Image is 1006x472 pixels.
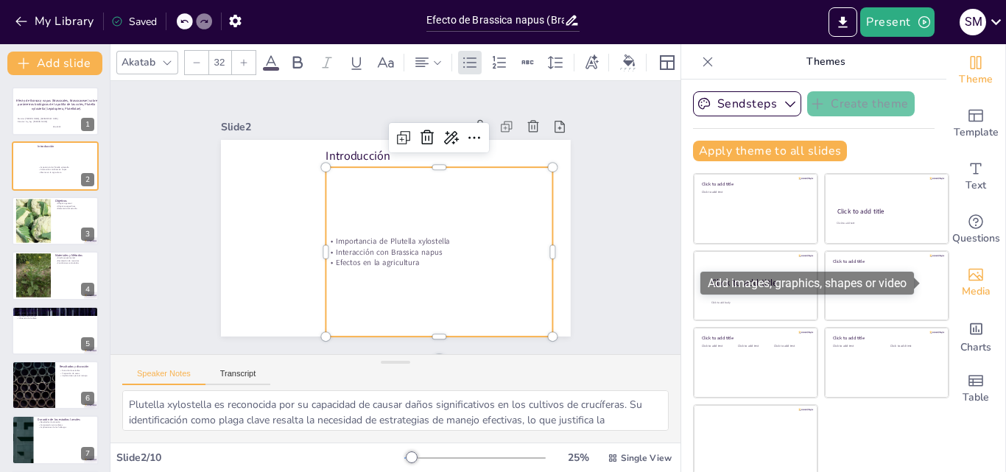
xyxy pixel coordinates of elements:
button: Apply theme to all slides [693,141,847,161]
p: Registro de duración [16,311,94,314]
div: Add images, graphics, shapes or video [946,256,1005,309]
div: Background color [618,54,640,70]
div: 25 % [560,451,596,465]
button: Add slide [7,52,102,75]
div: 1 [12,87,99,135]
textarea: Plutella xylostella es reconocida por su capacidad de causar daños significativos en los cultivos... [122,390,669,431]
span: Single View [621,452,672,464]
p: Alumno: [PERSON_NAME], [GEOGRAPHIC_DATA] [18,118,96,121]
p: Proporción de sexos [60,372,94,375]
div: Layout [655,51,679,74]
span: Table [963,390,989,406]
button: S M [960,7,986,37]
span: Text [965,177,986,194]
div: Slide 2 / 10 [116,451,404,465]
p: Diseño experimental [55,257,94,260]
p: Resultados y discusión [60,364,94,369]
p: Influencia de la dieta [16,317,94,320]
button: My Library [11,10,100,33]
p: Condiciones controladas [55,262,94,265]
p: Efectos en la agricultura [38,171,94,174]
p: Objetivos específicos [55,205,94,208]
div: Click to add title [833,335,938,341]
p: Importancia de Plutella xylostella [321,221,546,279]
div: 1 [81,118,94,131]
p: Importancia de Plutella xylostella [38,166,94,169]
div: 6 [81,392,94,405]
div: Saved [111,15,157,29]
button: Present [860,7,934,37]
input: Insert title [426,10,564,31]
div: Click to add text [702,191,807,194]
div: Click to add title [702,181,807,187]
div: 4 [81,283,94,296]
div: Add text boxes [946,150,1005,203]
div: 5 [81,337,94,351]
p: Relevancia del estudio [55,208,94,211]
div: Add images, graphics, shapes or video [700,272,914,295]
p: Duración de los estadios larvales [38,418,94,422]
p: Introducción [338,135,563,198]
button: Speaker Notes [122,369,205,385]
div: 2 [81,173,94,186]
button: Create theme [807,91,915,116]
div: 3 [81,228,94,241]
div: 4 [12,251,99,300]
div: Click to add body [711,301,804,305]
span: Questions [952,230,1000,247]
button: Transcript [205,369,271,385]
div: Get real-time input from your audience [946,203,1005,256]
div: Click to add text [738,345,771,348]
div: Add a table [946,362,1005,415]
span: Theme [959,71,993,88]
div: Click to add title [833,258,938,264]
div: Click to add text [890,345,937,348]
div: Click to add title [837,207,935,216]
p: Themes [720,44,932,80]
div: 7 [81,447,94,460]
div: S M [960,9,986,35]
div: 6 [12,361,99,409]
p: Implicaciones para el manejo [60,375,94,378]
span: Media [962,283,991,300]
div: Click to add text [837,222,935,225]
p: Recolección de muestras [55,259,94,262]
p: Introducción [38,144,94,148]
p: Materiales y Métodos [55,253,94,258]
p: Director: Ing. Agr. [PERSON_NAME] [18,121,96,124]
div: Click to add text [702,345,735,348]
span: Charts [960,339,991,356]
div: Change the overall theme [946,44,1005,97]
div: Click to add text [833,345,879,348]
div: Akatab [119,52,158,72]
p: Duración de estadios [60,369,94,372]
div: 2 [12,141,99,190]
button: Export to PowerPoint [829,7,857,37]
div: Text effects [580,51,602,74]
p: Objetivo general [55,202,94,205]
p: Interacción con Brassica napus [38,168,94,171]
p: Métodos estadísticos [16,314,94,317]
p: Resultados de duración [38,421,94,424]
div: Slide 2 [242,85,432,138]
p: Implicaciones de los hallazgos [38,426,94,429]
span: Template [954,124,999,141]
p: Objetivos [55,199,94,203]
div: 3 [12,197,99,245]
div: Add ready made slides [946,97,1005,150]
p: Efectos en la agricultura [317,242,541,300]
div: 7 [12,415,99,464]
button: Sendsteps [693,91,801,116]
p: Año 2025 [18,126,96,129]
p: Comparación entre dietas [38,423,94,426]
div: Click to add text [774,345,807,348]
p: Interacción con Brassica napus [319,231,544,289]
div: 5 [12,306,99,355]
p: Efecto de Brassica napus (Brassicales, Brassicaceae) sobre parámetros biológicos de la polilla de... [15,98,99,111]
div: Click to add title [702,335,807,341]
p: Determinación del ciclo biológico [16,308,94,312]
div: Add charts and graphs [946,309,1005,362]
